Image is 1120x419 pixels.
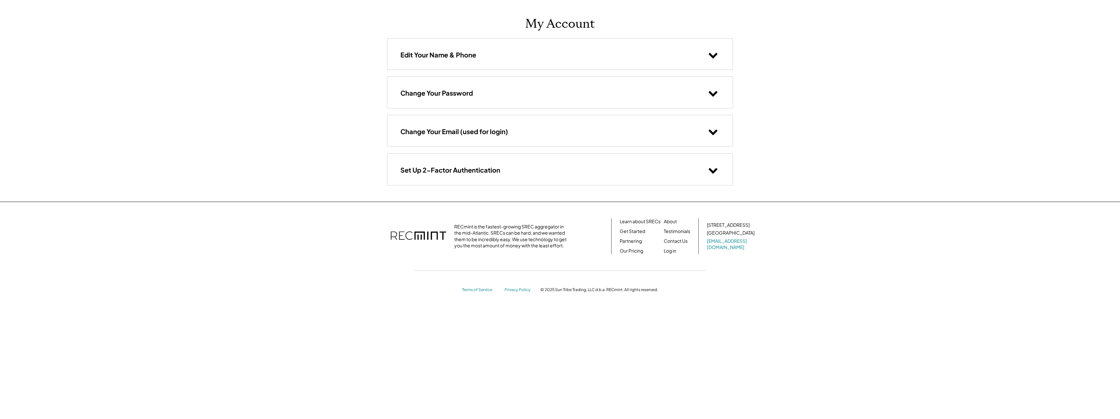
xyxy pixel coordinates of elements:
h1: My Account [525,16,595,32]
div: [GEOGRAPHIC_DATA] [707,230,754,236]
div: © 2025 Sun Tribe Trading, LLC d.b.a. RECmint. All rights reserved. [540,287,658,292]
a: Terms of Service [462,287,498,293]
a: Our Pricing [620,248,643,254]
a: Partnering [620,238,642,244]
h3: Change Your Password [400,89,473,97]
a: Learn about SRECs [620,218,661,225]
a: Privacy Policy [505,287,534,293]
img: recmint-logotype%403x.png [391,225,446,248]
h3: Change Your Email (used for login) [400,127,508,136]
a: Log in [664,248,676,254]
a: Contact Us [664,238,688,244]
h3: Edit Your Name & Phone [400,51,476,59]
a: Testimonials [664,228,690,235]
h3: Set Up 2-Factor Authentication [400,166,500,174]
a: [EMAIL_ADDRESS][DOMAIN_NAME] [707,238,756,251]
div: RECmint is the fastest-growing SREC aggregator in the mid-Atlantic. SRECs can be hard, and we wan... [454,224,570,249]
div: [STREET_ADDRESS] [707,222,750,228]
a: About [664,218,677,225]
a: Get Started [620,228,645,235]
